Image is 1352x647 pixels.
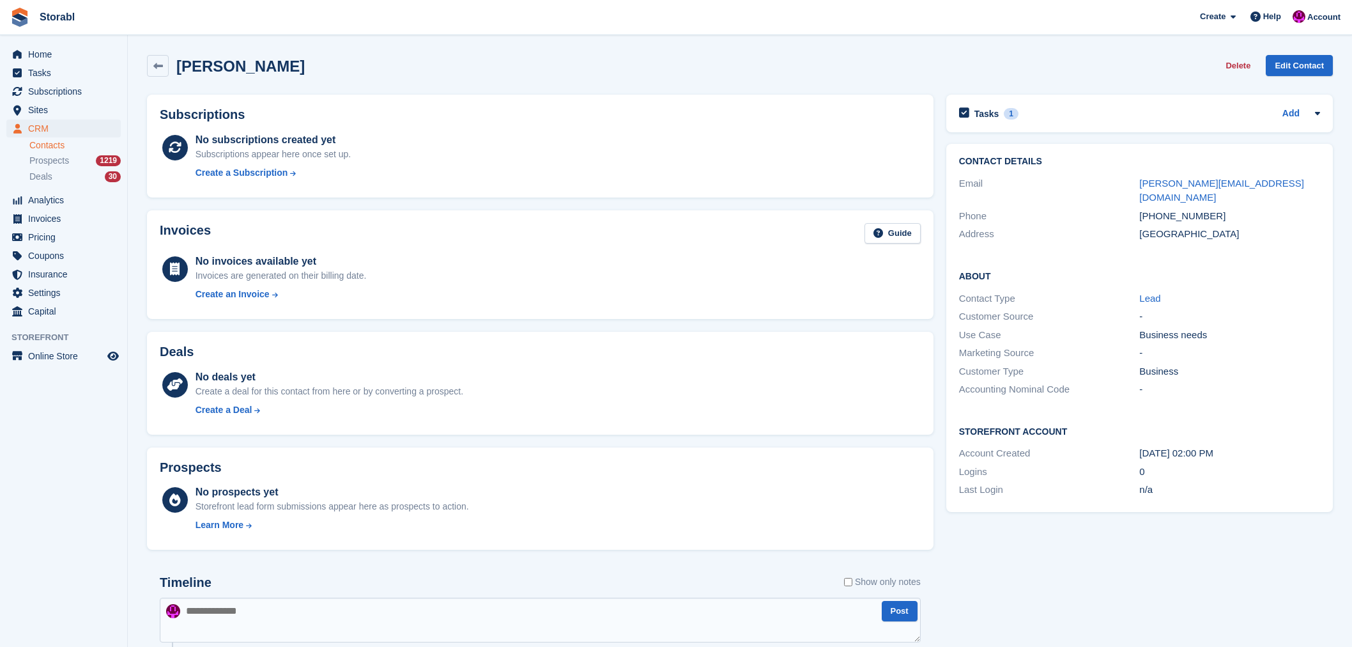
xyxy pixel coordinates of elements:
[196,166,351,180] a: Create a Subscription
[959,176,1140,205] div: Email
[29,139,121,152] a: Contacts
[29,170,121,183] a: Deals 30
[959,328,1140,343] div: Use Case
[196,148,351,161] div: Subscriptions appear here once set up.
[29,154,121,168] a: Prospects 1219
[1266,55,1333,76] a: Edit Contact
[6,64,121,82] a: menu
[1263,10,1281,23] span: Help
[196,254,367,269] div: No invoices available yet
[160,575,211,590] h2: Timeline
[6,228,121,246] a: menu
[196,385,463,398] div: Create a deal for this contact from here or by converting a prospect.
[1139,209,1320,224] div: [PHONE_NUMBER]
[844,575,921,589] label: Show only notes
[959,227,1140,242] div: Address
[196,132,351,148] div: No subscriptions created yet
[6,120,121,137] a: menu
[160,107,921,122] h2: Subscriptions
[959,425,1320,437] h2: Storefront Account
[28,247,105,265] span: Coupons
[28,284,105,302] span: Settings
[6,191,121,209] a: menu
[28,120,105,137] span: CRM
[105,171,121,182] div: 30
[196,288,270,301] div: Create an Invoice
[10,8,29,27] img: stora-icon-8386f47178a22dfd0bd8f6a31ec36ba5ce8667c1dd55bd0f319d3a0aa187defe.svg
[160,460,222,475] h2: Prospects
[959,292,1140,306] div: Contact Type
[959,364,1140,379] div: Customer Type
[28,302,105,320] span: Capital
[28,265,105,283] span: Insurance
[196,485,469,500] div: No prospects yet
[196,370,463,385] div: No deals yet
[1139,328,1320,343] div: Business needs
[166,604,180,618] img: Helen Morton
[6,247,121,265] a: menu
[1139,465,1320,479] div: 0
[1004,108,1018,120] div: 1
[1139,446,1320,461] div: [DATE] 02:00 PM
[1139,346,1320,361] div: -
[6,302,121,320] a: menu
[6,82,121,100] a: menu
[196,269,367,283] div: Invoices are generated on their billing date.
[959,157,1320,167] h2: Contact Details
[28,210,105,228] span: Invoices
[6,101,121,119] a: menu
[1139,227,1320,242] div: [GEOGRAPHIC_DATA]
[1139,382,1320,397] div: -
[1139,293,1160,304] a: Lead
[864,223,921,244] a: Guide
[1293,10,1305,23] img: Helen Morton
[196,518,469,532] a: Learn More
[1200,10,1225,23] span: Create
[28,101,105,119] span: Sites
[959,309,1140,324] div: Customer Source
[196,403,463,417] a: Create a Deal
[176,58,305,75] h2: [PERSON_NAME]
[28,82,105,100] span: Subscriptions
[196,166,288,180] div: Create a Subscription
[6,284,121,302] a: menu
[1139,309,1320,324] div: -
[12,331,127,344] span: Storefront
[1139,178,1304,203] a: [PERSON_NAME][EMAIL_ADDRESS][DOMAIN_NAME]
[96,155,121,166] div: 1219
[28,64,105,82] span: Tasks
[959,209,1140,224] div: Phone
[105,348,121,364] a: Preview store
[959,483,1140,497] div: Last Login
[196,518,243,532] div: Learn More
[1282,107,1300,121] a: Add
[196,403,252,417] div: Create a Deal
[28,45,105,63] span: Home
[1139,483,1320,497] div: n/a
[882,601,918,622] button: Post
[6,265,121,283] a: menu
[1307,11,1340,24] span: Account
[6,347,121,365] a: menu
[160,223,211,244] h2: Invoices
[959,346,1140,361] div: Marketing Source
[6,210,121,228] a: menu
[959,446,1140,461] div: Account Created
[29,155,69,167] span: Prospects
[959,382,1140,397] div: Accounting Nominal Code
[1220,55,1256,76] button: Delete
[196,288,367,301] a: Create an Invoice
[959,269,1320,282] h2: About
[844,575,852,589] input: Show only notes
[196,500,469,513] div: Storefront lead form submissions appear here as prospects to action.
[28,347,105,365] span: Online Store
[1139,364,1320,379] div: Business
[28,191,105,209] span: Analytics
[160,345,194,359] h2: Deals
[974,108,999,120] h2: Tasks
[6,45,121,63] a: menu
[28,228,105,246] span: Pricing
[29,171,52,183] span: Deals
[959,465,1140,479] div: Logins
[35,6,80,27] a: Storabl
